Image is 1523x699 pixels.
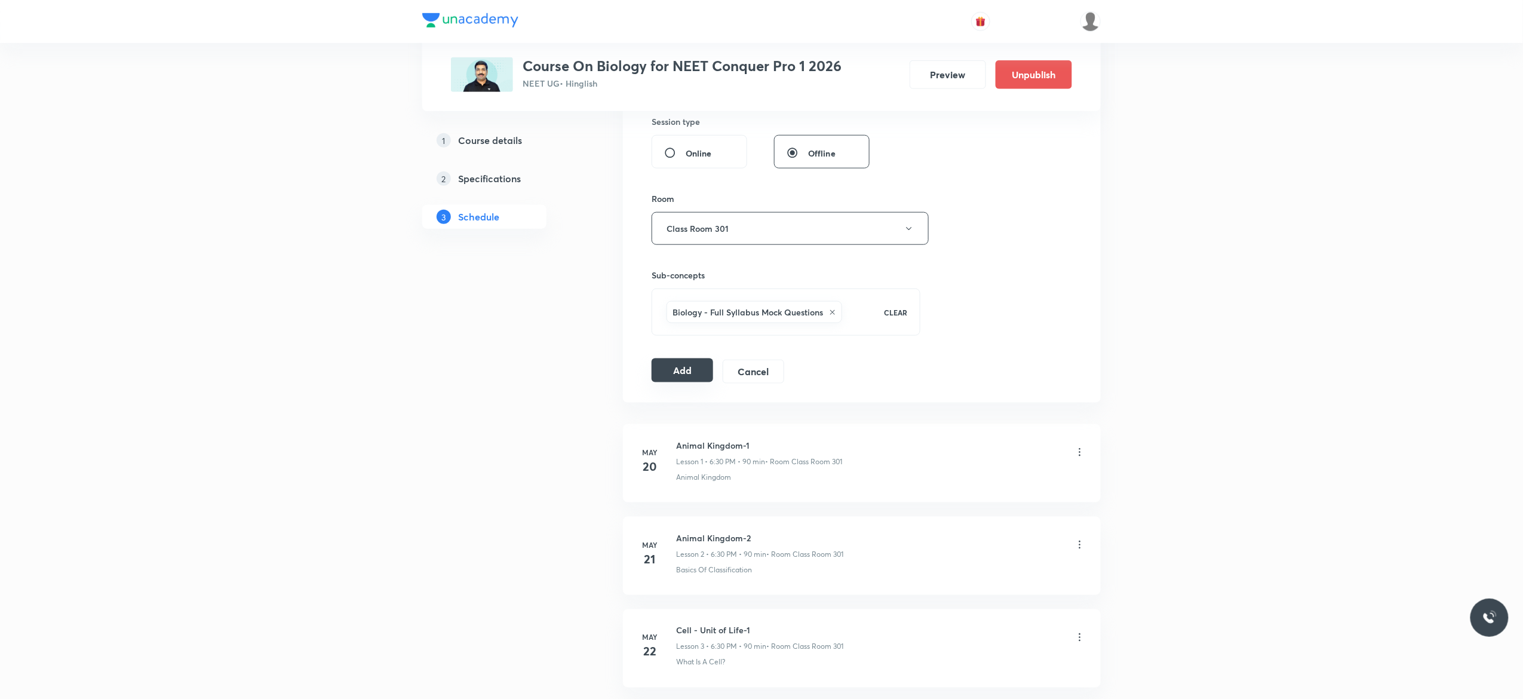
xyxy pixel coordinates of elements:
[638,632,662,643] h6: May
[638,458,662,476] h4: 20
[437,171,451,186] p: 2
[422,13,518,30] a: Company Logo
[676,439,842,452] h6: Animal Kingdom-1
[910,60,986,89] button: Preview
[451,57,513,92] img: F854C493-04E2-4A52-9E62-3FC52470FA5E_plus.png
[676,624,843,637] h6: Cell - Unit of Life-1
[652,212,929,245] button: Class Room 301
[673,306,823,318] h6: Biology - Full Syllabus Mock Questions
[638,643,662,661] h4: 22
[638,550,662,568] h4: 21
[676,565,752,575] p: Basics Of Classification
[458,133,522,148] h5: Course details
[765,456,842,467] p: • Room Class Room 301
[676,642,766,652] p: Lesson 3 • 6:30 PM • 90 min
[652,358,713,382] button: Add
[975,16,986,27] img: avatar
[422,128,585,152] a: 1Course details
[437,210,451,224] p: 3
[523,77,842,90] p: NEET UG • Hinglish
[766,642,843,652] p: • Room Class Room 301
[766,549,843,560] p: • Room Class Room 301
[523,57,842,75] h3: Course On Biology for NEET Conquer Pro 1 2026
[652,115,700,128] h6: Session type
[885,307,908,318] p: CLEAR
[1080,11,1101,32] img: Anuruddha Kumar
[676,657,725,668] p: What Is A Cell?
[437,133,451,148] p: 1
[638,539,662,550] h6: May
[422,13,518,27] img: Company Logo
[458,210,499,224] h5: Schedule
[1482,611,1497,625] img: ttu
[996,60,1072,89] button: Unpublish
[422,167,585,191] a: 2Specifications
[652,192,674,205] h6: Room
[808,147,836,160] span: Offline
[676,472,731,483] p: Animal Kingdom
[971,12,990,31] button: avatar
[676,532,843,544] h6: Animal Kingdom-2
[652,269,920,281] h6: Sub-concepts
[458,171,521,186] h5: Specifications
[676,456,765,467] p: Lesson 1 • 6:30 PM • 90 min
[638,447,662,458] h6: May
[676,549,766,560] p: Lesson 2 • 6:30 PM • 90 min
[686,147,712,160] span: Online
[723,360,784,384] button: Cancel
